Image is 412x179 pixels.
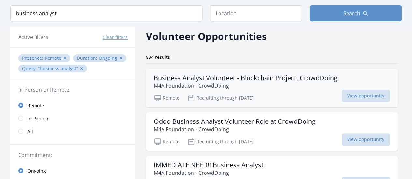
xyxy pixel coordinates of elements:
h3: Business Analyst Volunteer - Blockchain Project, CrowdDoing [154,74,337,82]
span: View opportunity [342,90,390,102]
p: Remote [154,94,179,102]
p: Recruiting through [DATE] [187,138,254,146]
legend: In-Person or Remote: [18,86,128,94]
span: Presence : [22,55,45,61]
a: Business Analyst Volunteer - Blockchain Project, CrowdDoing M4A Foundation - CrowdDoing Remote Re... [146,69,398,107]
span: View opportunity [342,133,390,146]
button: ✕ [119,55,123,61]
a: Ongoing [10,164,135,177]
span: All [27,128,33,135]
a: All [10,125,135,138]
h3: IMMEDIATE NEED!! Business Analyst [154,161,263,169]
span: Remote [45,55,61,61]
h3: Odoo Business Analyst Volunteer Role at CrowdDoing [154,118,316,125]
span: Search [343,9,360,17]
input: Keyword [10,5,202,21]
span: Ongoing [99,55,117,61]
h2: Volunteer Opportunities [146,29,267,44]
legend: Commitment: [18,151,128,159]
p: Remote [154,138,179,146]
span: Remote [27,102,44,109]
a: Odoo Business Analyst Volunteer Role at CrowdDoing M4A Foundation - CrowdDoing Remote Recruiting ... [146,112,398,151]
input: Location [210,5,302,21]
p: Recruiting through [DATE] [187,94,254,102]
a: In-Person [10,112,135,125]
span: Duration : [77,55,99,61]
span: In-Person [27,115,48,122]
button: Clear filters [103,34,128,41]
button: ✕ [80,65,84,72]
span: 834 results [146,54,170,60]
span: Ongoing [27,168,46,174]
button: ✕ [63,55,67,61]
q: business analyst [38,65,78,71]
button: Search [310,5,402,21]
p: M4A Foundation - CrowdDoing [154,82,337,90]
span: Query : [22,65,38,71]
p: M4A Foundation - CrowdDoing [154,169,263,177]
a: Remote [10,99,135,112]
h3: Active filters [18,33,48,41]
p: M4A Foundation - CrowdDoing [154,125,316,133]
